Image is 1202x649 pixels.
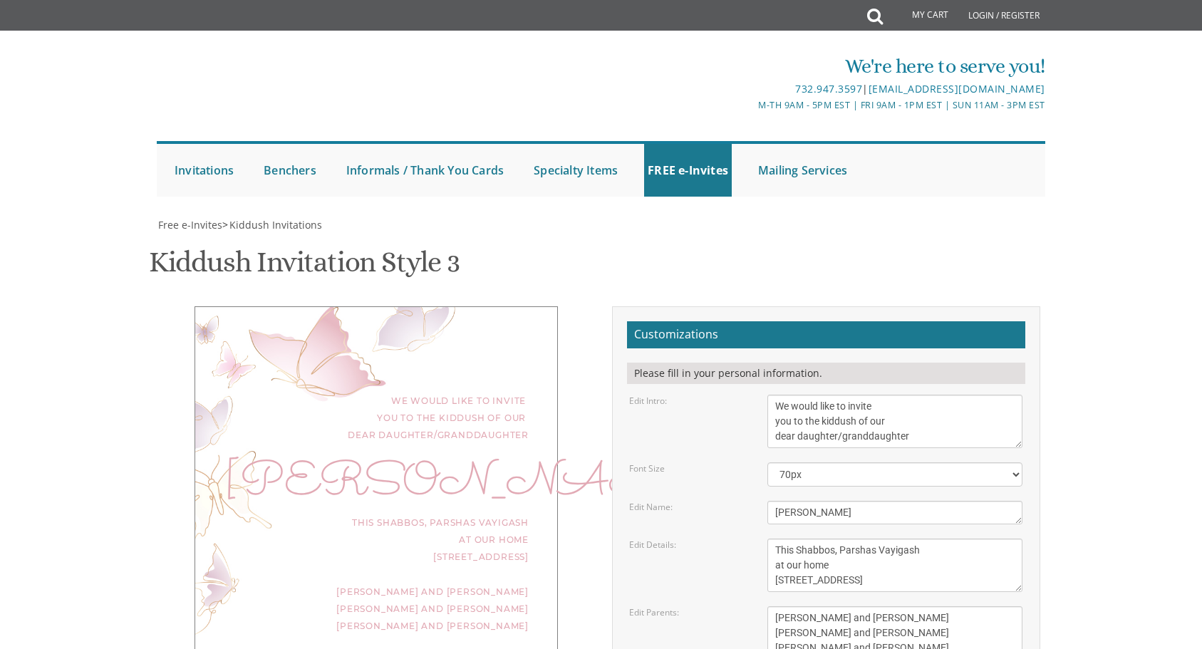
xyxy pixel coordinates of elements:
h2: Customizations [627,321,1025,348]
a: Benchers [260,144,320,197]
div: [PERSON_NAME] and [PERSON_NAME] [PERSON_NAME] and [PERSON_NAME] [PERSON_NAME] and [PERSON_NAME] [224,583,529,635]
textarea: We would like to invite you to the kiddush of our dear daughter/granddaughter [767,395,1022,448]
a: My Cart [881,1,958,30]
a: Free e-Invites [157,218,222,232]
label: Edit Details: [629,539,676,551]
a: [EMAIL_ADDRESS][DOMAIN_NAME] [869,82,1045,95]
a: 732.947.3597 [795,82,862,95]
a: FREE e-Invites [644,144,732,197]
label: Edit Parents: [629,606,679,618]
a: Specialty Items [530,144,621,197]
label: Edit Intro: [629,395,667,407]
div: We're here to serve you! [454,52,1045,81]
a: Mailing Services [755,144,851,197]
div: This Shabbos, Parshas Vayigash at our home [STREET_ADDRESS] [224,514,529,566]
h1: Kiddush Invitation Style 3 [149,246,460,289]
a: Informals / Thank You Cards [343,144,507,197]
label: Font Size [629,462,665,474]
textarea: This Shabbos, Parshas Vayigash at our home [STREET_ADDRESS] [767,539,1022,592]
textarea: [PERSON_NAME] [767,501,1022,524]
div: Please fill in your personal information. [627,363,1025,384]
span: Kiddush Invitations [229,218,322,232]
span: Free e-Invites [158,218,222,232]
label: Edit Name: [629,501,673,513]
div: We would like to invite you to the kiddush of our dear daughter/granddaughter [224,393,529,444]
div: | [454,81,1045,98]
div: M-Th 9am - 5pm EST | Fri 9am - 1pm EST | Sun 11am - 3pm EST [454,98,1045,113]
a: Kiddush Invitations [228,218,322,232]
a: Invitations [171,144,237,197]
span: > [222,218,322,232]
div: [PERSON_NAME] [224,476,529,493]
